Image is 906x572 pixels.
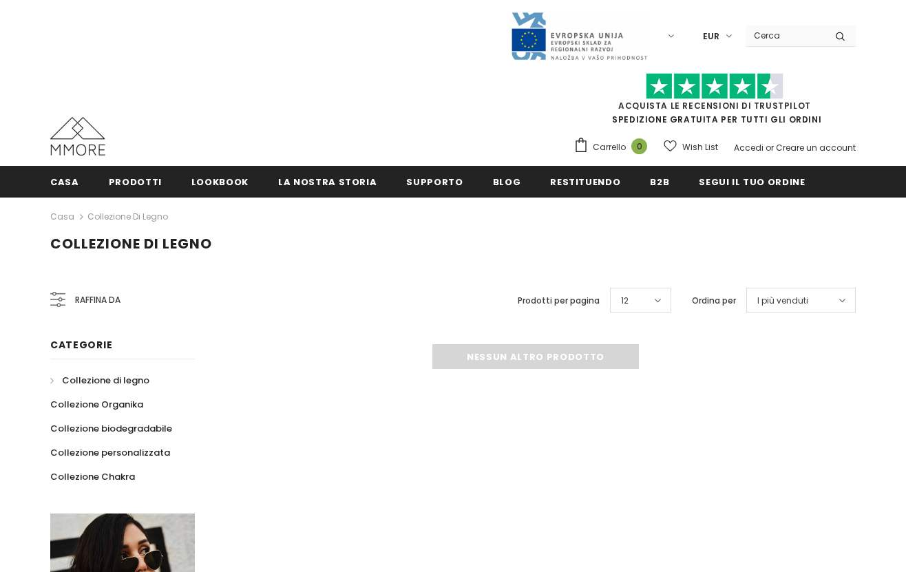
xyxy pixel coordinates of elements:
span: or [766,142,774,153]
a: Creare un account [776,142,856,153]
span: Restituendo [550,176,620,189]
span: I più venduti [757,294,808,308]
a: Restituendo [550,166,620,197]
span: Blog [493,176,521,189]
span: 12 [621,294,629,308]
span: Carrello [593,140,626,154]
a: Collezione Chakra [50,465,135,489]
span: Casa [50,176,79,189]
label: Ordina per [692,294,736,308]
a: La nostra storia [278,166,377,197]
span: Wish List [682,140,718,154]
span: La nostra storia [278,176,377,189]
img: Fidati di Pilot Stars [646,73,783,100]
a: Prodotti [109,166,162,197]
a: B2B [650,166,669,197]
a: Acquista le recensioni di TrustPilot [618,100,811,112]
a: Collezione biodegradabile [50,416,172,441]
span: B2B [650,176,669,189]
a: Segui il tuo ordine [699,166,805,197]
a: Collezione Organika [50,392,143,416]
span: Categorie [50,338,112,352]
span: Collezione di legno [62,374,149,387]
img: Casi MMORE [50,117,105,156]
a: Accedi [734,142,763,153]
a: Collezione di legno [50,368,149,392]
span: Prodotti [109,176,162,189]
span: supporto [406,176,463,189]
a: Casa [50,209,74,225]
a: Casa [50,166,79,197]
a: Blog [493,166,521,197]
span: 0 [631,138,647,154]
img: Javni Razpis [510,11,648,61]
span: Segui il tuo ordine [699,176,805,189]
a: Collezione di legno [87,211,168,222]
span: EUR [703,30,719,43]
a: Javni Razpis [510,30,648,41]
input: Search Site [746,25,825,45]
span: Lookbook [191,176,249,189]
a: Collezione personalizzata [50,441,170,465]
span: Collezione Chakra [50,470,135,483]
a: Carrello 0 [573,137,654,158]
span: Collezione biodegradabile [50,422,172,435]
a: Lookbook [191,166,249,197]
span: Raffina da [75,293,120,308]
a: Wish List [664,135,718,159]
a: supporto [406,166,463,197]
span: Collezione di legno [50,234,212,253]
label: Prodotti per pagina [518,294,600,308]
span: SPEDIZIONE GRATUITA PER TUTTI GLI ORDINI [573,79,856,125]
span: Collezione Organika [50,398,143,411]
span: Collezione personalizzata [50,446,170,459]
